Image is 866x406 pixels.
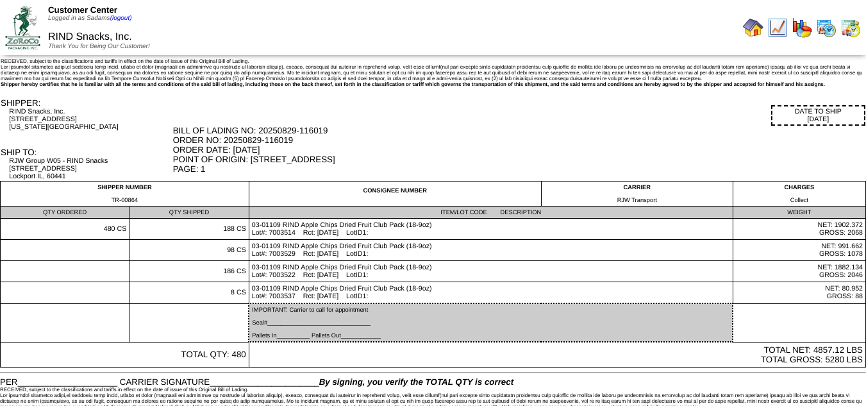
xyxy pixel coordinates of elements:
[129,261,249,282] td: 186 CS
[541,182,733,207] td: CARRIER
[1,81,865,87] div: Shipper hereby certifies that he is familiar with all the terms and conditions of the said bill o...
[48,5,117,15] span: Customer Center
[771,105,865,126] div: DATE TO SHIP [DATE]
[733,261,865,282] td: NET: 1882.134 GROSS: 2046
[3,197,246,203] div: TR-00864
[249,207,733,219] td: ITEM/LOT CODE DESCRIPTION
[733,282,865,304] td: NET: 80.952 GROSS: 88
[129,207,249,219] td: QTY SHIPPED
[1,182,249,207] td: SHIPPER NUMBER
[736,197,863,203] div: Collect
[249,240,733,261] td: 03-01109 RIND Apple Chips Dried Fruit Club Pack (18-9oz) Lot#: 7003529 Rct: [DATE] LotID1:
[129,282,249,304] td: 8 CS
[9,108,171,131] div: RIND Snacks, Inc. [STREET_ADDRESS] [US_STATE][GEOGRAPHIC_DATA]
[48,15,132,22] span: Logged in as Sadams
[1,148,172,157] div: SHIP TO:
[733,182,865,207] td: CHARGES
[733,240,865,261] td: NET: 991.662 GROSS: 1078
[1,219,129,240] td: 480 CS
[173,126,865,174] div: BILL OF LADING NO: 20250829-116019 ORDER NO: 20250829-116019 ORDER DATE: [DATE] POINT OF ORIGIN: ...
[129,240,249,261] td: 98 CS
[544,197,730,203] div: RJW Transport
[1,98,172,108] div: SHIPPER:
[840,17,861,38] img: calendarinout.gif
[816,17,837,38] img: calendarprod.gif
[9,157,171,180] div: RJW Group W05 - RIND Snacks [STREET_ADDRESS] Lockport IL, 60441
[249,219,733,240] td: 03-01109 RIND Apple Chips Dried Fruit Club Pack (18-9oz) Lot#: 7003514 Rct: [DATE] LotID1:
[110,15,132,22] a: (logout)
[48,43,150,50] span: Thank You for Being Our Customer!
[48,31,132,42] span: RIND Snacks, Inc.
[743,17,763,38] img: home.gif
[129,219,249,240] td: 188 CS
[792,17,812,38] img: graph.gif
[249,303,733,342] td: IMPORTANT: Carrier to call for appointment Seal#_______________________________ Pallets In_______...
[1,207,129,219] td: QTY ORDERED
[733,219,865,240] td: NET: 1902.372 GROSS: 2068
[733,207,865,219] td: WEIGHT
[5,6,40,49] img: ZoRoCo_Logo(Green%26Foil)%20jpg.webp
[767,17,788,38] img: line_graph.gif
[1,342,249,368] td: TOTAL QTY: 480
[319,377,513,387] span: By signing, you verify the TOTAL QTY is correct
[249,342,865,368] td: TOTAL NET: 4857.12 LBS TOTAL GROSS: 5280 LBS
[249,182,541,207] td: CONSIGNEE NUMBER
[249,261,733,282] td: 03-01109 RIND Apple Chips Dried Fruit Club Pack (18-9oz) Lot#: 7003522 Rct: [DATE] LotID1:
[249,282,733,304] td: 03-01109 RIND Apple Chips Dried Fruit Club Pack (18-9oz) Lot#: 7003537 Rct: [DATE] LotID1:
